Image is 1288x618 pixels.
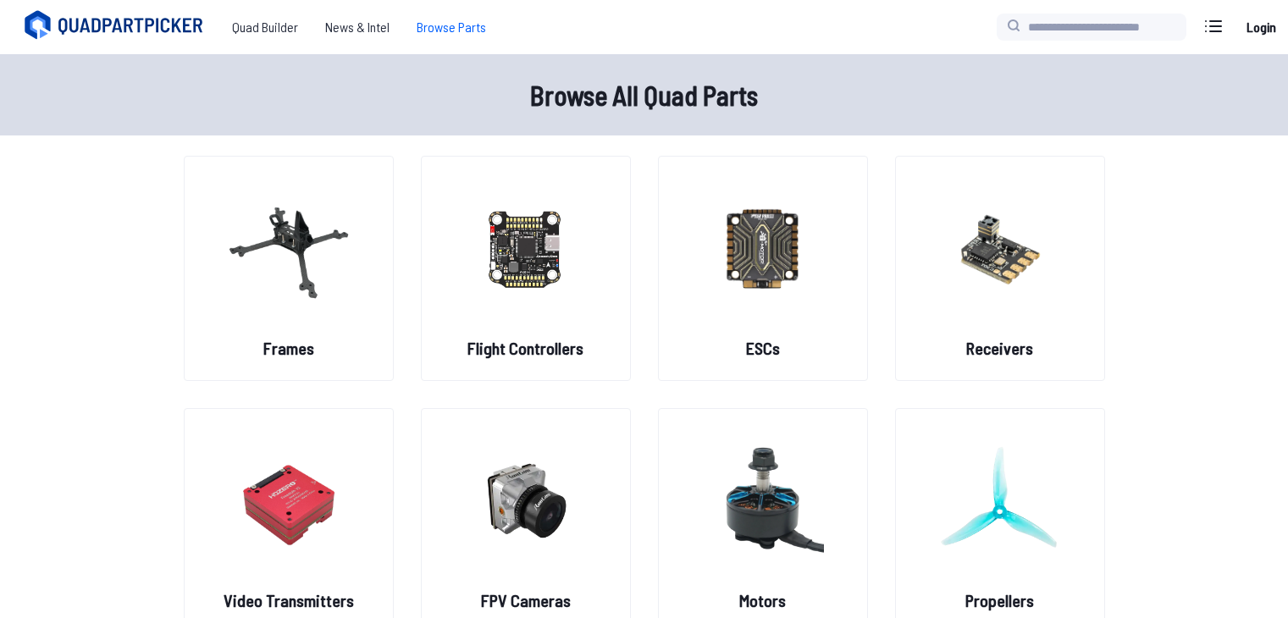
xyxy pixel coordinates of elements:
img: image of category [228,174,350,323]
a: Quad Builder [218,10,312,44]
a: News & Intel [312,10,403,44]
h2: Propellers [965,588,1034,612]
img: image of category [228,426,350,575]
a: Login [1241,10,1281,44]
img: image of category [702,426,824,575]
h2: ESCs [746,336,780,360]
h2: Frames [263,336,314,360]
img: image of category [702,174,824,323]
img: image of category [939,174,1061,323]
h2: FPV Cameras [481,588,571,612]
h1: Browse All Quad Parts [102,74,1186,115]
a: image of categoryReceivers [895,156,1105,381]
h2: Flight Controllers [467,336,583,360]
img: image of category [939,426,1061,575]
a: Browse Parts [403,10,500,44]
h2: Receivers [966,336,1033,360]
h2: Video Transmitters [224,588,354,612]
img: image of category [465,426,587,575]
a: image of categoryESCs [658,156,868,381]
h2: Motors [739,588,786,612]
a: image of categoryFrames [184,156,394,381]
a: image of categoryFlight Controllers [421,156,631,381]
img: image of category [465,174,587,323]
